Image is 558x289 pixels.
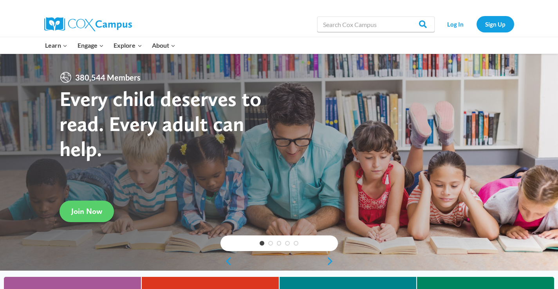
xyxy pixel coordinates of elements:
span: Join Now [71,206,102,216]
a: 2 [268,241,273,246]
a: 1 [260,241,264,246]
a: Sign Up [477,16,514,32]
span: Learn [45,40,67,50]
span: 380,544 Members [72,71,144,84]
a: next [326,257,338,266]
a: 4 [285,241,290,246]
a: 5 [294,241,298,246]
span: Engage [78,40,104,50]
a: previous [220,257,232,266]
nav: Primary Navigation [40,37,181,54]
a: 3 [277,241,282,246]
span: Explore [114,40,142,50]
div: content slider buttons [220,253,338,269]
strong: Every child deserves to read. Every adult can help. [60,86,262,161]
input: Search Cox Campus [317,16,435,32]
img: Cox Campus [44,17,132,31]
span: About [152,40,175,50]
a: Join Now [60,201,114,222]
a: Log In [439,16,473,32]
nav: Secondary Navigation [439,16,514,32]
